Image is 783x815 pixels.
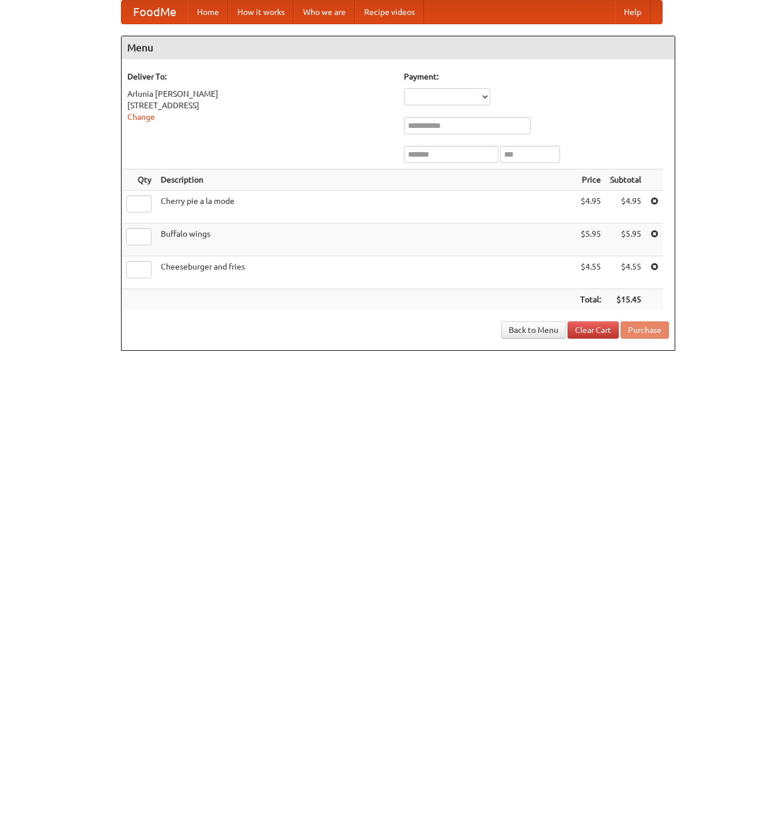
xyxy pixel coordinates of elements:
button: Purchase [621,321,669,339]
td: $5.95 [576,223,606,256]
a: Who we are [294,1,355,24]
td: $4.55 [576,256,606,289]
td: Cherry pie a la mode [156,191,576,223]
h5: Deliver To: [127,71,392,82]
a: Help [615,1,650,24]
td: Cheeseburger and fries [156,256,576,289]
a: Back to Menu [501,321,566,339]
th: Subtotal [606,169,646,191]
th: Description [156,169,576,191]
td: $4.95 [576,191,606,223]
a: Clear Cart [568,321,619,339]
a: Home [188,1,228,24]
td: Buffalo wings [156,223,576,256]
th: $15.45 [606,289,646,310]
a: How it works [228,1,294,24]
th: Price [576,169,606,191]
h5: Payment: [404,71,669,82]
th: Total: [576,289,606,310]
div: Arlunia [PERSON_NAME] [127,88,392,100]
a: FoodMe [122,1,188,24]
td: $5.95 [606,223,646,256]
a: Recipe videos [355,1,424,24]
div: [STREET_ADDRESS] [127,100,392,111]
a: Change [127,112,155,122]
td: $4.95 [606,191,646,223]
th: Qty [122,169,156,191]
h4: Menu [122,36,675,59]
td: $4.55 [606,256,646,289]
